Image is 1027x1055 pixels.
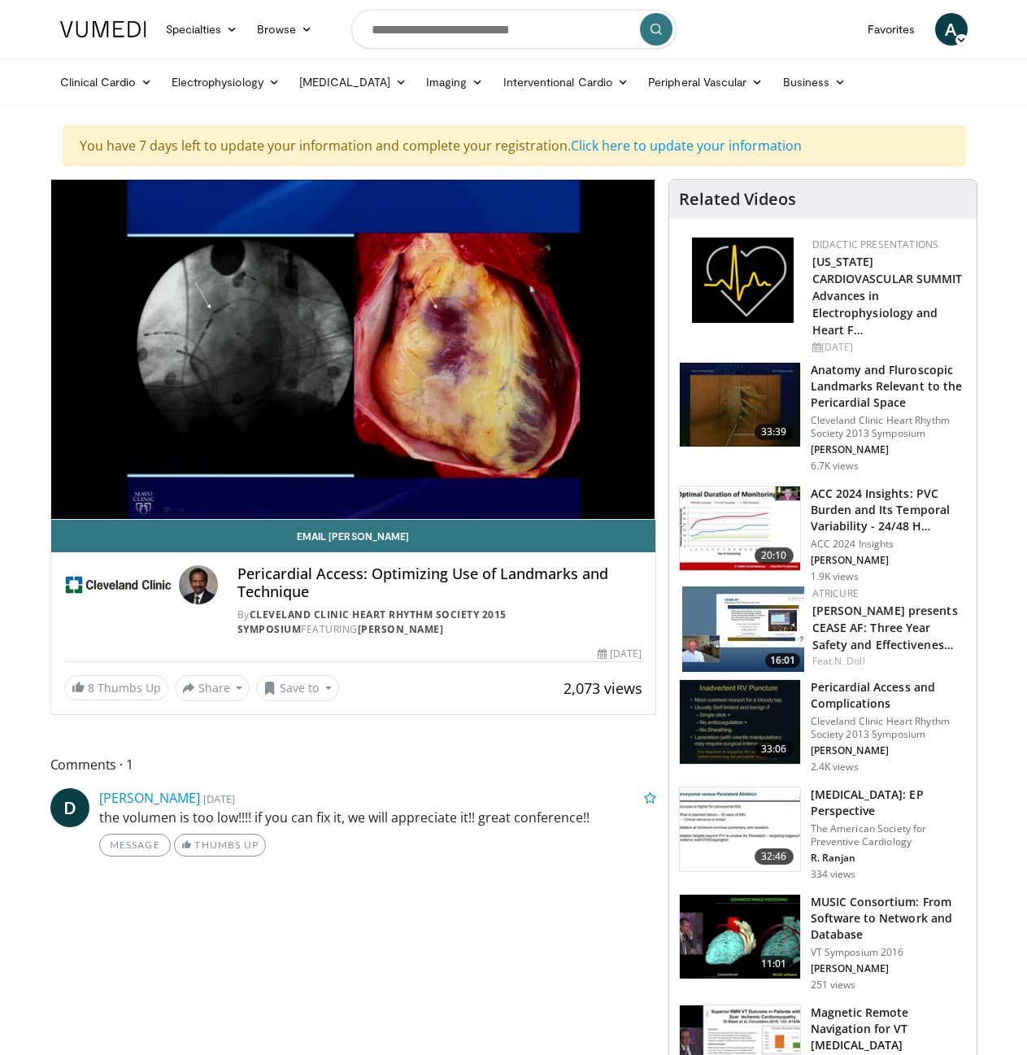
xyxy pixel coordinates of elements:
[679,190,796,209] h4: Related Videos
[755,741,794,757] span: 33:06
[811,1005,967,1053] h3: Magnetic Remote Navigation for VT [MEDICAL_DATA]
[755,848,794,865] span: 32:46
[811,486,967,534] h3: ACC 2024 Insights: PVC Burden and Its Temporal Variability - 24/48 H…
[237,608,507,636] a: Cleveland Clinic Heart Rhythm Society 2015 Symposium
[811,787,967,819] h3: [MEDICAL_DATA]: EP Perspective
[50,754,656,775] span: Comments 1
[51,520,655,552] a: Email [PERSON_NAME]
[156,13,248,46] a: Specialties
[680,363,800,447] img: T6d-rUZNqcn4uJqH4xMDoxOmdtO40mAx.150x105_q85_crop-smart_upscale.jpg
[60,21,146,37] img: VuMedi Logo
[692,238,794,323] img: 1860aa7a-ba06-47e3-81a4-3dc728c2b4cf.png.150x105_q85_autocrop_double_scale_upscale_version-0.2.png
[50,66,162,98] a: Clinical Cardio
[680,895,800,979] img: 29d17c94-a9a0-444c-bdc7-1277972b3693.150x105_q85_crop-smart_upscale.jpg
[811,460,859,473] p: 6.7K views
[811,715,967,741] p: Cleveland Clinic Heart Rhythm Society 2013 Symposium
[811,962,967,975] p: [PERSON_NAME]
[812,586,859,600] a: AtriCure
[174,834,266,857] a: Thumbs Up
[64,675,168,700] a: 8 Thumbs Up
[811,852,967,865] p: R. Ranjan
[247,13,322,46] a: Browse
[179,565,218,604] img: Avatar
[858,13,925,46] a: Favorites
[811,679,967,712] h3: Pericardial Access and Complications
[358,622,444,636] a: [PERSON_NAME]
[773,66,856,98] a: Business
[638,66,772,98] a: Peripheral Vascular
[679,894,967,992] a: 11:01 MUSIC Consortium: From Software to Network and Database VT Symposium 2016 [PERSON_NAME] 251...
[812,603,958,652] a: [PERSON_NAME] presents CEASE AF: Three Year Safety and Effectivenes…
[51,180,655,520] video-js: Video Player
[88,680,94,695] span: 8
[679,787,967,881] a: 32:46 [MEDICAL_DATA]: EP Perspective The American Society for Preventive Cardiology R. Ranjan 334...
[682,586,804,672] img: da3c98c4-d062-49bd-8134-261ef6e55c19.150x105_q85_crop-smart_upscale.jpg
[935,13,968,46] a: A
[564,678,642,698] span: 2,073 views
[64,565,172,604] img: Cleveland Clinic Heart Rhythm Society 2015 Symposium
[679,486,967,583] a: 20:10 ACC 2024 Insights: PVC Burden and Its Temporal Variability - 24/48 H… ACC 2024 Insights [PE...
[812,254,963,338] a: [US_STATE] CARDIOVASCULAR SUMMIT Advances in Electrophysiology and Heart F…
[811,946,967,959] p: VT Symposium 2016
[679,679,967,774] a: 33:06 Pericardial Access and Complications Cleveland Clinic Heart Rhythm Society 2013 Symposium [...
[834,654,865,668] a: N. Doll
[680,680,800,765] img: FvtxLS_fKUa2tYAH4xMDoxOmdtO40mAx.150x105_q85_crop-smart_upscale.jpg
[256,675,339,701] button: Save to
[571,137,802,155] a: Click here to update your information
[679,362,967,473] a: 33:39 Anatomy and Fluroscopic Landmarks Relevant to the Pericardial Space Cleveland Clinic Heart ...
[812,238,964,252] div: Didactic Presentations
[494,66,639,98] a: Interventional Cardio
[765,653,800,668] span: 16:01
[63,125,965,166] div: You have 7 days left to update your information and complete your registration.
[99,789,200,807] a: [PERSON_NAME]
[755,424,794,440] span: 33:39
[812,654,964,669] div: Feat.
[811,822,967,848] p: The American Society for Preventive Cardiology
[811,414,967,440] p: Cleveland Clinic Heart Rhythm Society 2013 Symposium
[811,443,967,456] p: [PERSON_NAME]
[203,791,235,806] small: [DATE]
[99,808,656,827] p: the volumen is too low!!!! if you can fix it, we will appreciate it!! great conference!!
[237,608,642,637] div: By FEATURING
[811,554,967,567] p: [PERSON_NAME]
[99,834,171,857] a: Message
[811,894,967,943] h3: MUSIC Consortium: From Software to Network and Database
[755,956,794,972] span: 11:01
[680,486,800,571] img: cbd07656-10dd-45e3-bda0-243d5c95e0d6.150x105_q85_crop-smart_upscale.jpg
[811,362,967,411] h3: Anatomy and Fluroscopic Landmarks Relevant to the Pericardial Space
[811,570,859,583] p: 1.9K views
[812,340,964,355] div: [DATE]
[811,744,967,757] p: [PERSON_NAME]
[50,788,89,827] a: D
[811,761,859,774] p: 2.4K views
[416,66,494,98] a: Imaging
[811,979,856,992] p: 251 views
[811,538,967,551] p: ACC 2024 Insights
[811,868,856,881] p: 334 views
[755,547,794,564] span: 20:10
[289,66,416,98] a: [MEDICAL_DATA]
[682,586,804,672] a: 16:01
[680,787,800,872] img: f0edc991-65ed-420d-a4e4-05c050d183dc.150x105_q85_crop-smart_upscale.jpg
[237,565,642,600] h4: Pericardial Access: Optimizing Use of Landmarks and Technique
[162,66,289,98] a: Electrophysiology
[351,10,677,49] input: Search topics, interventions
[598,647,642,661] div: [DATE]
[175,675,250,701] button: Share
